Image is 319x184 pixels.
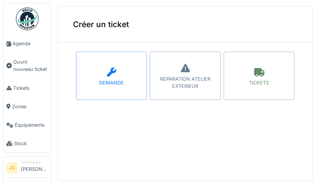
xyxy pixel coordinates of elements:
li: [PERSON_NAME] [21,159,48,176]
div: DEMANDE [99,79,124,86]
div: REPARATION ATELIER EXTERIEUR [150,75,220,90]
div: Technicien [21,159,48,165]
a: Zones [3,97,51,116]
a: Agenda [3,34,51,53]
span: Zones [12,103,48,110]
span: Agenda [12,40,48,47]
span: Stock [14,140,48,147]
img: Badge_color-CXgf-gQk.svg [16,8,39,30]
div: TICKETS [249,79,269,86]
span: Tickets [13,84,48,92]
a: JC Technicien[PERSON_NAME] [6,159,48,178]
a: Équipements [3,116,51,134]
li: JC [6,162,18,173]
span: Ouvrir nouveau ticket [13,58,48,73]
a: Tickets [3,79,51,97]
a: Stock [3,134,51,153]
div: Créer un ticket [58,6,313,43]
a: Ouvrir nouveau ticket [3,53,51,78]
span: Équipements [15,121,48,129]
